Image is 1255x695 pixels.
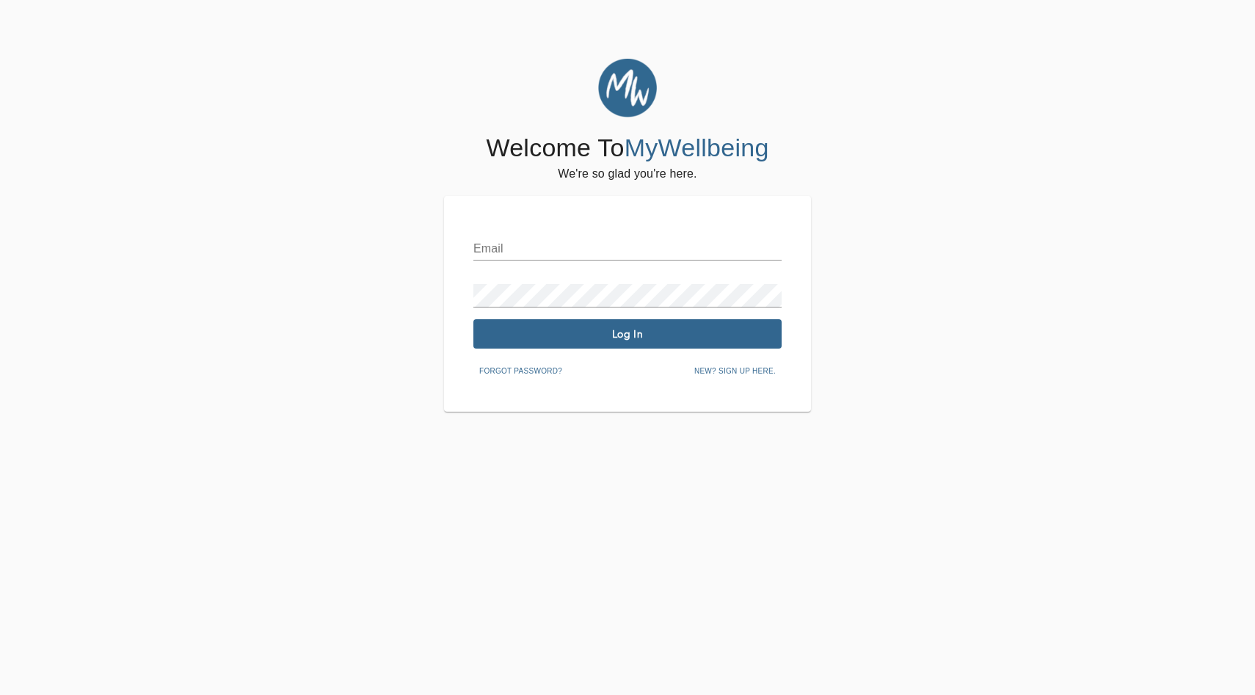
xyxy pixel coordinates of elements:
[479,327,776,341] span: Log In
[694,365,776,378] span: New? Sign up here.
[688,360,782,382] button: New? Sign up here.
[473,360,568,382] button: Forgot password?
[625,134,769,161] span: MyWellbeing
[473,364,568,376] a: Forgot password?
[558,164,696,184] h6: We're so glad you're here.
[486,133,768,164] h4: Welcome To
[473,319,782,349] button: Log In
[479,365,562,378] span: Forgot password?
[598,59,657,117] img: MyWellbeing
